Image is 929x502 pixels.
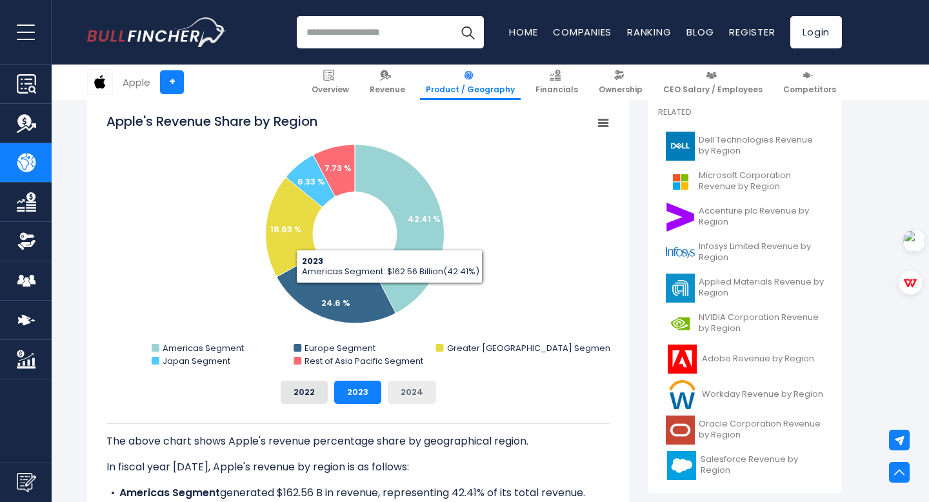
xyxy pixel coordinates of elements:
a: Revenue [364,65,411,100]
span: Overview [312,85,349,95]
div: Apple [123,75,150,90]
text: Americas Segment [163,342,244,354]
p: The above chart shows Apple's revenue percentage share by geographical region. [106,434,610,449]
text: 6.33 % [297,176,325,188]
text: 7.73 % [325,162,352,174]
span: Ownership [599,85,643,95]
img: MSFT logo [666,167,695,196]
img: ADBE logo [666,345,698,374]
span: Workday Revenue by Region [702,389,823,400]
button: 2023 [334,381,381,404]
a: Adobe Revenue by Region [658,341,832,377]
text: 24.6 % [321,297,350,309]
tspan: Apple's Revenue Share by Region [106,112,317,130]
img: WDAY logo [666,380,698,409]
text: Rest of Asia Pacific Segment [305,355,423,367]
img: NVDA logo [666,309,695,338]
span: Infosys Limited Revenue by Region [699,241,824,263]
a: Go to homepage [87,17,226,47]
a: Infosys Limited Revenue by Region [658,235,832,270]
span: Adobe Revenue by Region [702,354,814,365]
text: 18.93 % [270,223,302,236]
a: Home [509,25,537,39]
span: Salesforce Revenue by Region [701,454,824,476]
text: Japan Segment [163,355,230,367]
a: Blog [686,25,714,39]
a: + [160,70,184,94]
span: Accenture plc Revenue by Region [699,206,824,228]
a: Accenture plc Revenue by Region [658,199,832,235]
span: NVIDIA Corporation Revenue by Region [699,312,824,334]
a: Workday Revenue by Region [658,377,832,412]
a: Oracle Corporation Revenue by Region [658,412,832,448]
span: Microsoft Corporation Revenue by Region [699,170,824,192]
img: CRM logo [666,451,697,480]
button: Search [452,16,484,48]
button: 2024 [388,381,436,404]
a: Financials [530,65,584,100]
span: Oracle Corporation Revenue by Region [699,419,824,441]
span: Competitors [783,85,836,95]
img: INFY logo [666,238,695,267]
text: 42.41 % [408,213,441,225]
a: Ranking [627,25,671,39]
span: Product / Geography [426,85,515,95]
a: Login [790,16,842,48]
a: Ownership [593,65,648,100]
img: ORCL logo [666,416,695,445]
a: Salesforce Revenue by Region [658,448,832,483]
span: CEO Salary / Employees [663,85,763,95]
a: CEO Salary / Employees [657,65,768,100]
img: Bullfincher logo [87,17,226,47]
span: Financials [535,85,578,95]
a: Register [729,25,775,39]
img: DELL logo [666,132,695,161]
span: Revenue [370,85,405,95]
a: Dell Technologies Revenue by Region [658,128,832,164]
p: In fiscal year [DATE], Apple's revenue by region is as follows: [106,459,610,475]
text: Europe Segment [305,342,375,354]
span: Dell Technologies Revenue by Region [699,135,824,157]
a: Applied Materials Revenue by Region [658,270,832,306]
a: Companies [553,25,612,39]
b: Americas Segment [119,485,220,500]
a: Competitors [777,65,842,100]
li: generated $162.56 B in revenue, representing 42.41% of its total revenue. [106,485,610,501]
img: Ownership [17,232,36,251]
span: Applied Materials Revenue by Region [699,277,824,299]
button: 2022 [281,381,328,404]
img: AAPL logo [88,70,112,94]
a: Microsoft Corporation Revenue by Region [658,164,832,199]
text: Greater [GEOGRAPHIC_DATA] Segment [447,342,613,354]
img: ACN logo [666,203,695,232]
img: AMAT logo [666,274,695,303]
a: Product / Geography [420,65,521,100]
p: Related [658,107,832,118]
a: NVIDIA Corporation Revenue by Region [658,306,832,341]
a: Overview [306,65,355,100]
svg: Apple's Revenue Share by Region [106,112,610,370]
